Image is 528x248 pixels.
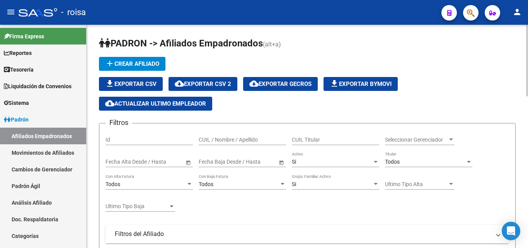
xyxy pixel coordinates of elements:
[105,80,157,87] span: Exportar CSV
[199,159,223,165] input: Start date
[502,222,520,240] div: Open Intercom Messenger
[199,181,213,187] span: Todos
[330,80,392,87] span: Exportar Bymovi
[277,158,285,166] button: Open calendar
[292,159,296,165] span: Si
[324,77,398,91] button: Exportar Bymovi
[106,159,129,165] input: Start date
[263,41,281,48] span: (alt+a)
[249,80,312,87] span: Exportar GECROS
[4,99,29,107] span: Sistema
[385,137,448,143] span: Seleccionar Gerenciador
[105,79,114,88] mat-icon: file_download
[184,158,192,166] button: Open calendar
[105,100,206,107] span: Actualizar ultimo Empleador
[105,59,114,68] mat-icon: add
[4,65,34,74] span: Tesorería
[99,97,212,111] button: Actualizar ultimo Empleador
[99,57,165,71] button: Crear Afiliado
[4,115,29,124] span: Padrón
[136,159,174,165] input: End date
[169,77,237,91] button: Exportar CSV 2
[61,4,86,21] span: - roisa
[175,80,231,87] span: Exportar CSV 2
[385,181,448,188] span: Ultimo Tipo Alta
[105,60,159,67] span: Crear Afiliado
[4,32,44,41] span: Firma Express
[175,79,184,88] mat-icon: cloud_download
[106,203,168,210] span: Ultimo Tipo Baja
[106,117,132,128] h3: Filtros
[243,77,318,91] button: Exportar GECROS
[330,79,339,88] mat-icon: file_download
[249,79,259,88] mat-icon: cloud_download
[115,230,491,238] mat-panel-title: Filtros del Afiliado
[4,82,72,91] span: Liquidación de Convenios
[106,181,120,187] span: Todos
[292,181,296,187] span: Si
[105,99,114,108] mat-icon: cloud_download
[99,77,163,91] button: Exportar CSV
[513,7,522,17] mat-icon: person
[4,49,32,57] span: Reportes
[6,7,15,17] mat-icon: menu
[99,38,263,49] span: PADRON -> Afiliados Empadronados
[106,225,509,243] mat-expansion-panel-header: Filtros del Afiliado
[385,159,400,165] span: Todos
[229,159,267,165] input: End date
